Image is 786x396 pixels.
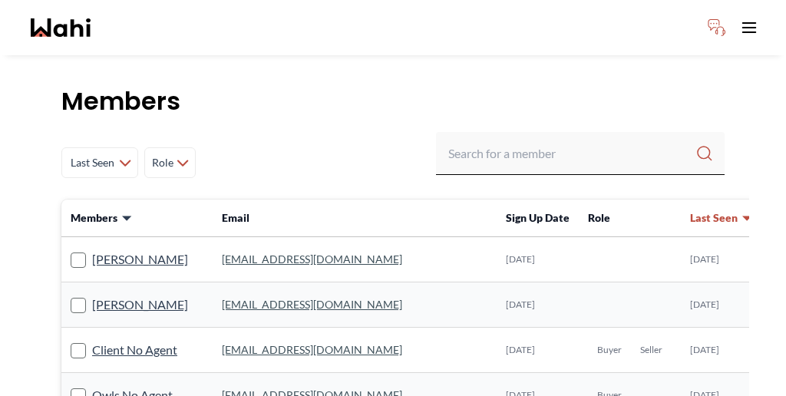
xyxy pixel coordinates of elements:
td: [DATE] [497,237,579,282]
span: Buyer [597,344,622,356]
a: [PERSON_NAME] [92,249,188,269]
input: Search input [448,140,695,167]
td: [DATE] [681,282,762,328]
a: [EMAIL_ADDRESS][DOMAIN_NAME] [222,343,402,356]
td: [DATE] [681,237,762,282]
span: Seller [640,344,662,356]
button: Toggle open navigation menu [734,12,765,43]
a: [EMAIL_ADDRESS][DOMAIN_NAME] [222,298,402,311]
a: [EMAIL_ADDRESS][DOMAIN_NAME] [222,252,402,266]
td: [DATE] [497,282,579,328]
a: Wahi homepage [31,18,91,37]
td: [DATE] [497,328,579,373]
span: Email [222,211,249,224]
span: Members [71,210,117,226]
button: Members [71,210,133,226]
h1: Members [61,86,725,117]
a: [PERSON_NAME] [92,295,188,315]
button: Last Seen [690,210,753,226]
span: Role [151,149,173,177]
span: Last Seen [68,149,116,177]
span: Role [588,211,610,224]
span: Last Seen [690,210,738,226]
span: Sign Up Date [506,211,570,224]
td: [DATE] [681,328,762,373]
a: Client No Agent [92,340,177,360]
